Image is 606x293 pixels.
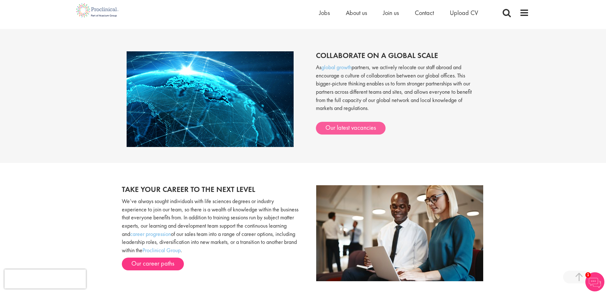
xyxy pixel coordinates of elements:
a: About us [346,9,367,17]
a: Our latest vacancies [316,122,386,135]
h2: Collaborate on a global scale [316,51,480,60]
iframe: reCAPTCHA [4,269,86,289]
p: We’ve always sought individuals with life sciences degrees or industry experience to join our tea... [122,197,298,254]
h2: Take your career to the next level [122,185,298,194]
p: As partners, we actively relocate our staff abroad and encourage a culture of collaboration betwe... [316,63,480,119]
a: Our career paths [122,258,184,270]
a: career progression [130,230,171,238]
a: Join us [383,9,399,17]
a: Proclinical Group [143,246,181,254]
a: Jobs [319,9,330,17]
a: global growth [321,63,352,71]
span: 1 [585,272,591,278]
img: Chatbot [585,272,604,291]
a: Upload CV [450,9,478,17]
a: Contact [415,9,434,17]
